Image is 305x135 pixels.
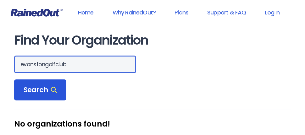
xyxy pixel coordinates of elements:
input: Search Orgs… [14,56,136,73]
a: Log In [257,5,288,19]
div: Search [14,79,66,101]
a: Plans [166,5,197,19]
a: Why RainedOut? [104,5,164,19]
h3: No organizations found! [14,120,291,128]
a: Support & FAQ [199,5,254,19]
span: Search [24,86,57,94]
h1: Find Your Organization [14,33,291,47]
a: Home [70,5,102,19]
